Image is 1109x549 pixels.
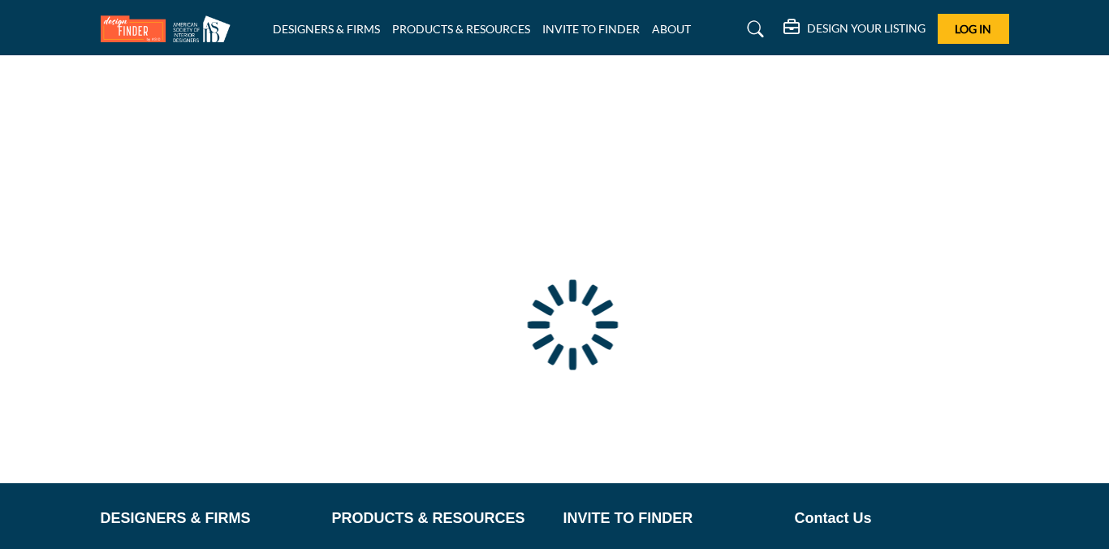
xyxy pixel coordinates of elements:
a: Contact Us [795,508,1009,530]
div: DESIGN YOUR LISTING [783,19,926,39]
a: Search [731,16,775,42]
a: PRODUCTS & RESOURCES [332,508,546,530]
h5: DESIGN YOUR LISTING [807,21,926,36]
a: INVITE TO FINDER [563,508,778,530]
a: DESIGNERS & FIRMS [273,22,380,36]
a: PRODUCTS & RESOURCES [392,22,530,36]
a: DESIGNERS & FIRMS [101,508,315,530]
button: Log In [938,14,1009,44]
a: INVITE TO FINDER [542,22,640,36]
span: Log In [955,22,991,36]
a: ABOUT [652,22,691,36]
img: Site Logo [101,15,239,42]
